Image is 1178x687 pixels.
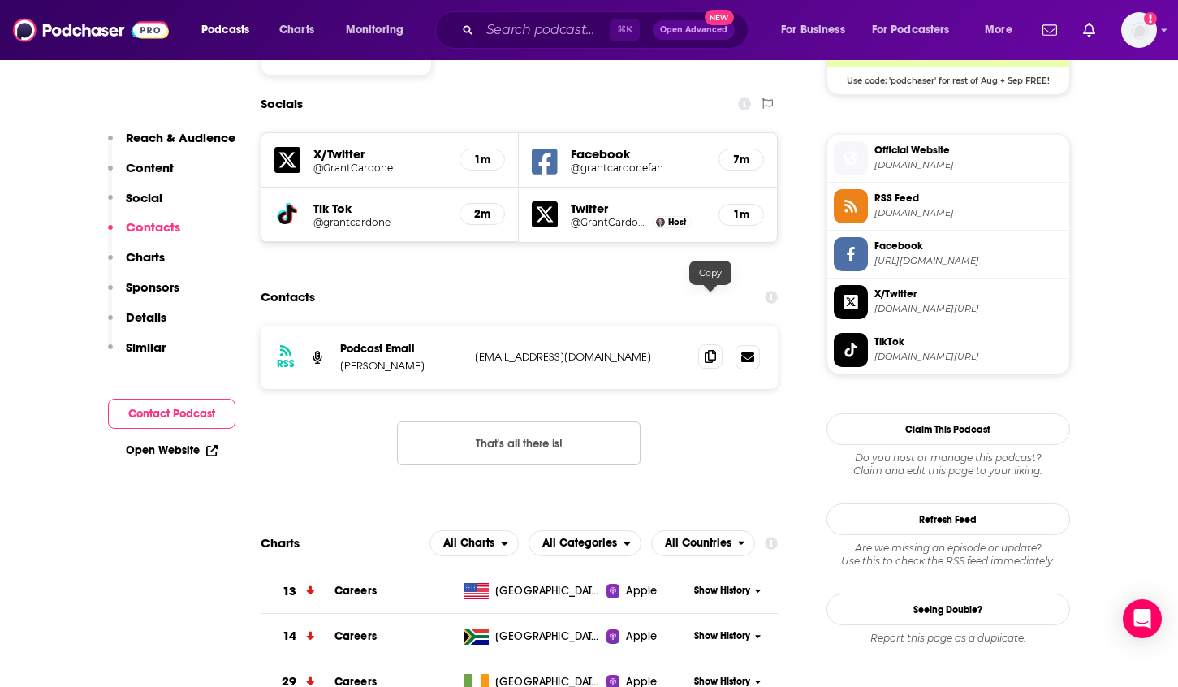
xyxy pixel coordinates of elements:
[269,17,324,43] a: Charts
[874,255,1063,267] span: https://www.facebook.com/grantcardonefan
[261,535,300,551] h2: Charts
[826,503,1070,535] button: Refresh Feed
[283,582,296,601] h3: 13
[334,17,425,43] button: open menu
[126,443,218,457] a: Open Website
[126,219,180,235] p: Contacts
[108,160,174,190] button: Content
[874,303,1063,315] span: twitter.com/GrantCardone
[495,583,601,599] span: United States
[826,452,1070,477] div: Claim and edit this page to your liking.
[770,17,865,43] button: open menu
[13,15,169,45] img: Podchaser - Follow, Share and Rate Podcasts
[834,141,1063,175] a: Official Website[DOMAIN_NAME]
[732,208,750,222] h5: 1m
[126,130,235,145] p: Reach & Audience
[606,583,688,599] a: Apple
[529,530,641,556] h2: Categories
[874,335,1063,349] span: TikTok
[201,19,249,41] span: Podcasts
[826,632,1070,645] div: Report this page as a duplicate.
[705,10,734,25] span: New
[834,237,1063,271] a: Facebook[URL][DOMAIN_NAME]
[313,162,447,174] a: @GrantCardone
[826,594,1070,625] a: Seeing Double?
[429,530,519,556] button: open menu
[694,629,750,643] span: Show History
[827,67,1069,86] span: Use code: 'podchaser' for rest of Aug + Sep FREE!
[542,538,617,549] span: All Categories
[108,279,179,309] button: Sponsors
[781,19,845,41] span: For Business
[571,216,649,228] a: @GrantCardone
[1077,16,1102,44] a: Show notifications dropdown
[397,421,641,465] button: Nothing here.
[571,162,706,174] a: @grantcardonefan
[1036,16,1064,44] a: Show notifications dropdown
[834,333,1063,367] a: TikTok[DOMAIN_NAME][URL]
[1144,12,1157,25] svg: Add a profile image
[626,629,657,645] span: Apple
[874,239,1063,253] span: Facebook
[668,217,686,227] span: Host
[126,249,165,265] p: Charts
[694,584,750,598] span: Show History
[473,153,491,166] h5: 1m
[665,538,731,549] span: All Countries
[346,19,403,41] span: Monitoring
[656,218,665,227] img: Grant Cardone
[279,19,314,41] span: Charts
[874,287,1063,301] span: X/Twitter
[495,629,601,645] span: South Africa
[874,191,1063,205] span: RSS Feed
[108,399,235,429] button: Contact Podcast
[651,530,756,556] h2: Countries
[826,542,1070,568] div: Are we missing an episode or update? Use this to check the RSS feed immediately.
[732,153,750,166] h5: 7m
[874,351,1063,363] span: tiktok.com/@grantcardone
[1121,12,1157,48] button: Show profile menu
[874,159,1063,171] span: cardonezone.libsyn.com
[334,629,377,643] a: Careers
[451,11,764,49] div: Search podcasts, credits, & more...
[1121,12,1157,48] span: Logged in as kochristina
[874,143,1063,158] span: Official Website
[861,17,973,43] button: open menu
[571,201,706,216] h5: Twitter
[334,584,377,598] a: Careers
[261,282,315,313] h2: Contacts
[283,627,296,646] h3: 14
[313,146,447,162] h5: X/Twitter
[261,89,303,119] h2: Socials
[1123,599,1162,638] div: Open Intercom Messenger
[606,629,688,645] a: Apple
[985,19,1012,41] span: More
[688,584,766,598] button: Show History
[340,342,462,356] p: Podcast Email
[261,614,334,659] a: 14
[313,216,447,228] a: @grantcardone
[277,357,295,370] h3: RSS
[126,160,174,175] p: Content
[973,17,1033,43] button: open menu
[108,249,165,279] button: Charts
[688,629,766,643] button: Show History
[473,207,491,221] h5: 2m
[190,17,270,43] button: open menu
[826,413,1070,445] button: Claim This Podcast
[126,309,166,325] p: Details
[340,359,462,373] p: [PERSON_NAME]
[610,19,640,41] span: ⌘ K
[108,219,180,249] button: Contacts
[826,452,1070,464] span: Do you host or manage this podcast?
[313,201,447,216] h5: Tik Tok
[480,17,610,43] input: Search podcasts, credits, & more...
[626,583,657,599] span: Apple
